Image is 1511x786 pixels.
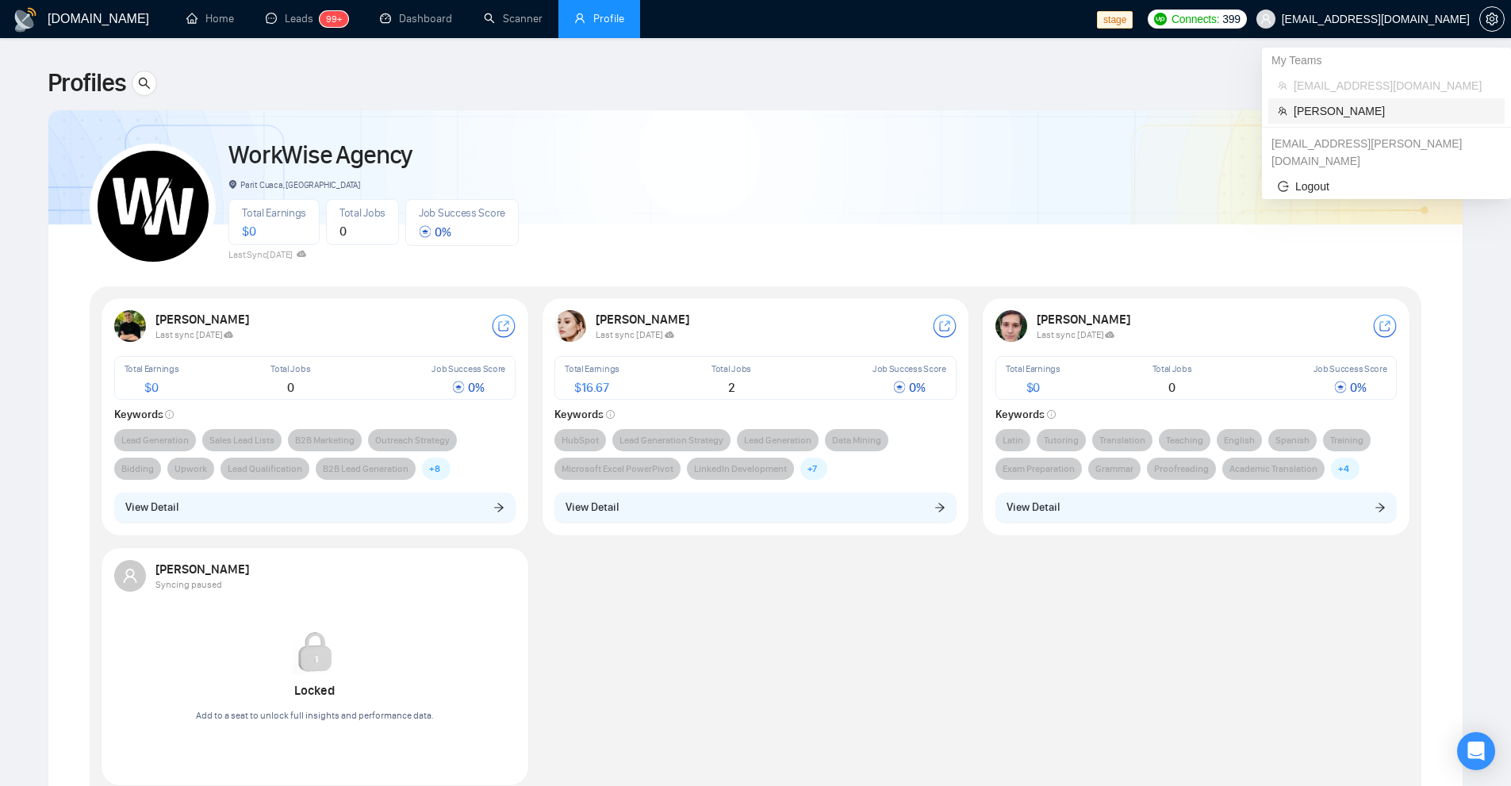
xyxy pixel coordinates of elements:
[562,461,673,477] span: Microsoft Excel PowerPivot
[807,461,817,477] span: + 7
[711,363,751,374] span: Total Jobs
[132,77,156,90] span: search
[339,224,347,239] span: 0
[1006,363,1060,374] span: Total Earnings
[293,630,337,674] img: Locked
[934,501,945,512] span: arrow-right
[242,224,255,239] span: $ 0
[1260,13,1271,25] span: user
[619,432,723,448] span: Lead Generation Strategy
[266,12,348,25] a: messageLeads99+
[339,206,385,220] span: Total Jobs
[1003,432,1023,448] span: Latin
[1166,432,1203,448] span: Teaching
[431,363,505,374] span: Job Success Score
[566,499,619,516] span: View Detail
[121,461,154,477] span: Bidding
[574,380,609,395] span: $ 16.67
[1334,380,1366,395] span: 0 %
[122,568,138,584] span: user
[554,408,615,421] strong: Keywords
[1262,131,1511,174] div: jnana.parantapa@gigradar.io
[832,432,881,448] span: Data Mining
[114,310,146,342] img: USER
[1275,432,1310,448] span: Spanish
[872,363,946,374] span: Job Success Score
[1172,10,1219,28] span: Connects:
[593,12,624,25] span: Profile
[1294,77,1495,94] span: [EMAIL_ADDRESS][DOMAIN_NAME]
[995,493,1398,523] button: View Detailarrow-right
[287,380,294,395] span: 0
[1457,732,1495,770] div: Open Intercom Messenger
[1003,461,1075,477] span: Exam Preparation
[1330,432,1363,448] span: Training
[1047,410,1056,419] span: info-circle
[1095,461,1133,477] span: Grammar
[728,380,735,395] span: 2
[186,12,234,25] a: homeHome
[375,432,450,448] span: Outreach Strategy
[228,140,412,171] a: WorkWise Agency
[596,312,692,327] strong: [PERSON_NAME]
[419,224,451,240] span: 0 %
[270,363,310,374] span: Total Jobs
[380,12,452,25] a: dashboardDashboard
[121,432,189,448] span: Lead Generation
[1168,380,1175,395] span: 0
[1375,501,1386,512] span: arrow-right
[1278,178,1495,195] span: Logout
[228,461,302,477] span: Lead Qualification
[1294,102,1495,120] span: [PERSON_NAME]
[429,461,440,477] span: + 8
[694,461,787,477] span: LinkedIn Development
[1037,329,1115,340] span: Last sync [DATE]
[228,179,360,190] span: Parit Cuaca, [GEOGRAPHIC_DATA]
[1229,461,1317,477] span: Academic Translation
[144,380,158,395] span: $ 0
[1152,363,1192,374] span: Total Jobs
[1037,312,1133,327] strong: [PERSON_NAME]
[114,493,516,523] button: View Detailarrow-right
[554,310,586,342] img: USER
[1154,461,1209,477] span: Proofreading
[419,206,505,220] span: Job Success Score
[995,310,1027,342] img: USER
[174,461,207,477] span: Upwork
[1278,81,1287,90] span: team
[48,64,125,102] span: Profiles
[155,312,251,327] strong: [PERSON_NAME]
[562,432,599,448] span: HubSpot
[493,501,504,512] span: arrow-right
[295,432,355,448] span: B2B Marketing
[1044,432,1079,448] span: Tutoring
[155,579,222,590] span: Syncing paused
[114,408,174,421] strong: Keywords
[125,499,178,516] span: View Detail
[565,363,619,374] span: Total Earnings
[132,71,157,96] button: search
[995,408,1056,421] strong: Keywords
[1224,432,1255,448] span: English
[1007,499,1060,516] span: View Detail
[155,562,251,577] strong: [PERSON_NAME]
[1479,13,1505,25] a: setting
[228,180,237,189] span: environment
[744,432,811,448] span: Lead Generation
[1479,6,1505,32] button: setting
[1262,48,1511,73] div: My Teams
[242,206,306,220] span: Total Earnings
[554,493,957,523] button: View Detailarrow-right
[98,151,209,262] img: WorkWise Agency
[1099,432,1145,448] span: Translation
[320,11,348,27] sup: 99+
[294,683,335,698] strong: Locked
[228,249,306,260] span: Last Sync [DATE]
[155,329,234,340] span: Last sync [DATE]
[165,410,174,419] span: info-circle
[893,380,925,395] span: 0 %
[1313,363,1387,374] span: Job Success Score
[1278,181,1289,192] span: logout
[196,710,434,721] span: Add to a seat to unlock full insights and performance data.
[209,432,274,448] span: Sales Lead Lists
